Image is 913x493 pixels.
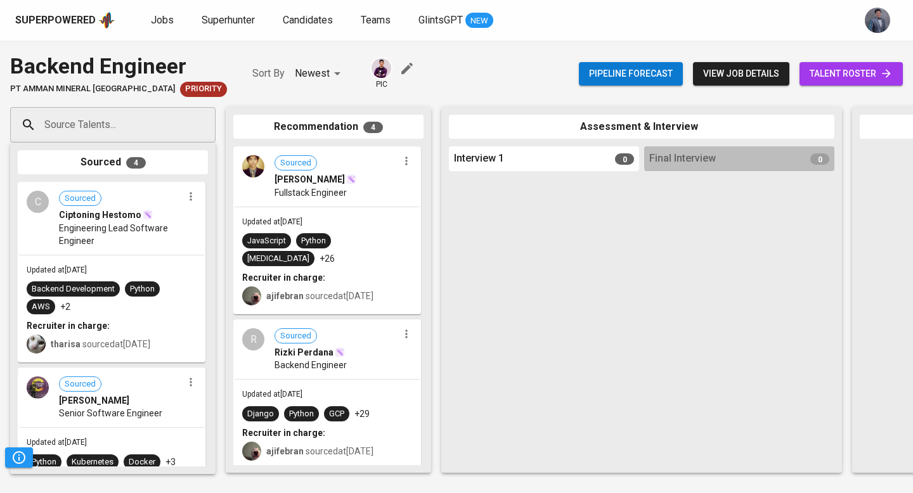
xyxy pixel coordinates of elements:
[130,283,155,295] div: Python
[283,13,335,29] a: Candidates
[202,13,257,29] a: Superhunter
[15,13,96,28] div: Superpowered
[18,182,205,362] div: CSourcedCiptoning HestomoEngineering Lead Software EngineerUpdated at[DATE]Backend DevelopmentPyt...
[59,394,129,407] span: [PERSON_NAME]
[15,11,115,30] a: Superpoweredapp logo
[275,346,333,359] span: Rizki Perdana
[465,15,493,27] span: NEW
[703,66,779,82] span: view job details
[275,173,345,186] span: [PERSON_NAME]
[800,62,903,86] a: talent roster
[247,253,309,265] div: [MEDICAL_DATA]
[143,210,153,220] img: magic_wand.svg
[60,193,101,205] span: Sourced
[361,13,393,29] a: Teams
[151,14,174,26] span: Jobs
[72,456,113,468] div: Kubernetes
[363,122,383,133] span: 4
[32,301,50,313] div: AWS
[32,283,115,295] div: Backend Development
[275,186,347,199] span: Fullstack Engineer
[289,408,314,420] div: Python
[18,150,208,175] div: Sourced
[242,155,264,177] img: 5937bae25d379411732e36557df0bd40.jpg
[266,291,304,301] b: ajifebran
[454,151,504,166] span: Interview 1
[275,359,347,371] span: Backend Engineer
[59,222,183,247] span: Engineering Lead Software Engineer
[233,115,424,139] div: Recommendation
[361,14,391,26] span: Teams
[242,328,264,350] div: R
[233,319,421,470] div: RSourcedRizki PerdanaBackend EngineerUpdated at[DATE]DjangoPythonGCP+29Recruiter in charge:ajifeb...
[266,291,373,301] span: sourced at [DATE]
[418,14,463,26] span: GlintsGPT
[180,83,227,95] span: Priority
[27,376,49,399] img: 928bc6b79e4a7395fe7c7c66fe291e42.jpg
[247,408,274,420] div: Django
[266,446,373,456] span: sourced at [DATE]
[589,66,673,82] span: Pipeline forecast
[335,347,345,357] img: magic_wand.svg
[266,446,304,456] b: ajifebran
[810,153,829,165] span: 0
[242,442,261,461] img: aji.muda@glints.com
[32,456,56,468] div: Python
[151,13,176,29] a: Jobs
[242,217,302,226] span: Updated at [DATE]
[346,174,356,184] img: magic_wand.svg
[810,66,893,82] span: talent roster
[242,286,261,305] img: aji.muda@glints.com
[60,300,70,313] p: +2
[165,456,176,468] p: +3
[370,57,392,90] div: pic
[59,407,162,419] span: Senior Software Engineer
[615,153,634,165] span: 0
[209,124,211,126] button: Open
[295,66,330,81] p: Newest
[27,438,87,447] span: Updated at [DATE]
[275,330,316,342] span: Sourced
[329,408,344,420] div: GCP
[693,62,789,86] button: view job details
[275,157,316,169] span: Sourced
[126,157,146,169] span: 4
[242,428,325,438] b: Recruiter in charge:
[247,235,286,247] div: JavaScript
[579,62,683,86] button: Pipeline forecast
[51,339,81,349] b: tharisa
[27,191,49,213] div: C
[354,407,370,420] p: +29
[418,13,493,29] a: GlintsGPT NEW
[242,390,302,399] span: Updated at [DATE]
[649,151,716,166] span: Final Interview
[449,115,834,139] div: Assessment & Interview
[5,447,33,468] button: Pipeline Triggers
[27,335,46,354] img: tharisa.rizky@glints.com
[59,208,141,221] span: Ciptoning Hestomo
[301,235,326,247] div: Python
[283,14,333,26] span: Candidates
[372,58,391,78] img: erwin@glints.com
[60,378,101,390] span: Sourced
[242,272,325,283] b: Recruiter in charge:
[295,62,345,86] div: Newest
[27,321,110,331] b: Recruiter in charge:
[51,339,150,349] span: sourced at [DATE]
[320,252,335,265] p: +26
[252,66,285,81] p: Sort By
[233,146,421,314] div: Sourced[PERSON_NAME]Fullstack EngineerUpdated at[DATE]JavaScriptPython[MEDICAL_DATA]+26Recruiter ...
[10,51,227,82] div: Backend Engineer
[27,266,87,274] span: Updated at [DATE]
[10,83,175,95] span: PT Amman Mineral [GEOGRAPHIC_DATA]
[865,8,890,33] img: jhon@glints.com
[98,11,115,30] img: app logo
[180,82,227,97] div: New Job received from Demand Team
[202,14,255,26] span: Superhunter
[129,456,155,468] div: Docker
